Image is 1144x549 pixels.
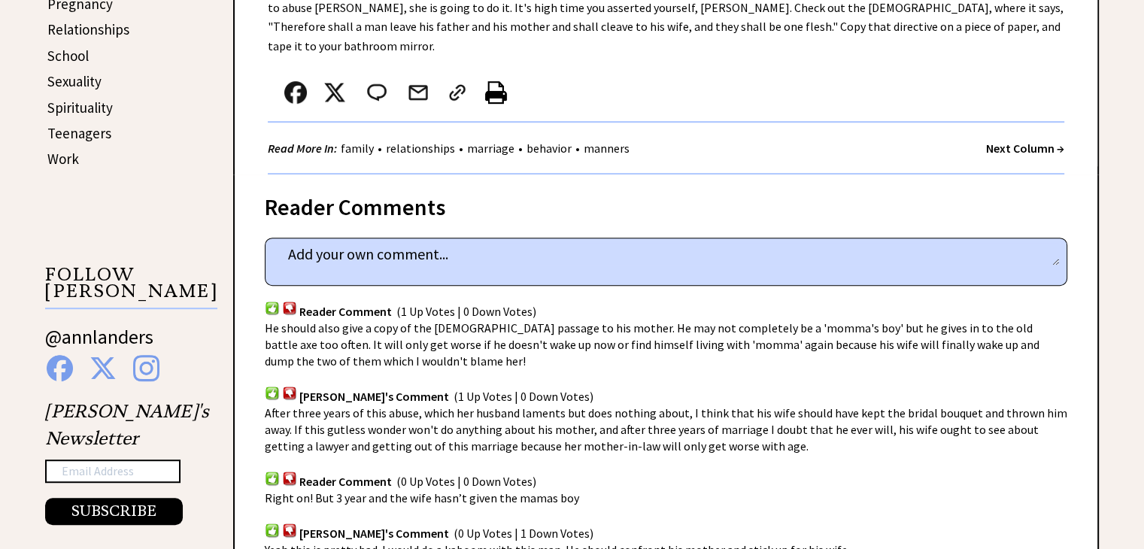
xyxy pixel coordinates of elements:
span: [PERSON_NAME]'s Comment [299,526,449,541]
a: behavior [523,141,575,156]
span: After three years of this abuse, which her husband laments but does nothing about, I think that h... [265,405,1067,453]
img: votdown.png [282,386,297,400]
img: votdown.png [282,523,297,537]
div: Reader Comments [265,191,1067,215]
span: Reader Comment [299,303,392,318]
a: Teenagers [47,124,111,142]
img: facebook%20blue.png [47,355,73,381]
img: x_small.png [323,81,346,104]
p: FOLLOW [PERSON_NAME] [45,266,217,309]
a: Spirituality [47,99,113,117]
span: (0 Up Votes | 1 Down Votes) [454,526,593,541]
img: mail.png [407,81,429,104]
img: x%20blue.png [90,355,117,381]
a: family [337,141,378,156]
img: printer%20icon.png [485,81,507,104]
a: Next Column → [986,141,1064,156]
div: • • • • [268,139,633,158]
a: marriage [463,141,518,156]
span: Reader Comment [299,474,392,489]
span: He should also give a copy of the [DEMOGRAPHIC_DATA] passage to his mother. He may not completely... [265,320,1039,369]
a: Work [47,150,79,168]
span: Right on! But 3 year and the wife hasn’t given the mamas boy [265,490,579,505]
a: @annlanders [45,324,153,364]
a: School [47,47,89,65]
img: votup.png [265,301,280,315]
img: votup.png [265,386,280,400]
input: Email Address [45,460,181,484]
img: votdown.png [282,301,297,315]
span: (1 Up Votes | 0 Down Votes) [396,303,536,318]
img: instagram%20blue.png [133,355,159,381]
span: (0 Up Votes | 0 Down Votes) [396,474,536,489]
img: facebook.png [284,81,307,104]
a: Relationships [47,20,129,38]
a: relationships [382,141,459,156]
span: [PERSON_NAME]'s Comment [299,388,449,403]
img: votdown.png [282,471,297,485]
span: (1 Up Votes | 0 Down Votes) [454,388,593,403]
a: Sexuality [47,72,102,90]
a: manners [580,141,633,156]
strong: Read More In: [268,141,337,156]
img: link_02.png [446,81,469,104]
img: votup.png [265,523,280,537]
img: message_round%202.png [364,81,390,104]
img: votup.png [265,471,280,485]
div: [PERSON_NAME]'s Newsletter [45,398,209,526]
button: SUBSCRIBE [45,498,183,525]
